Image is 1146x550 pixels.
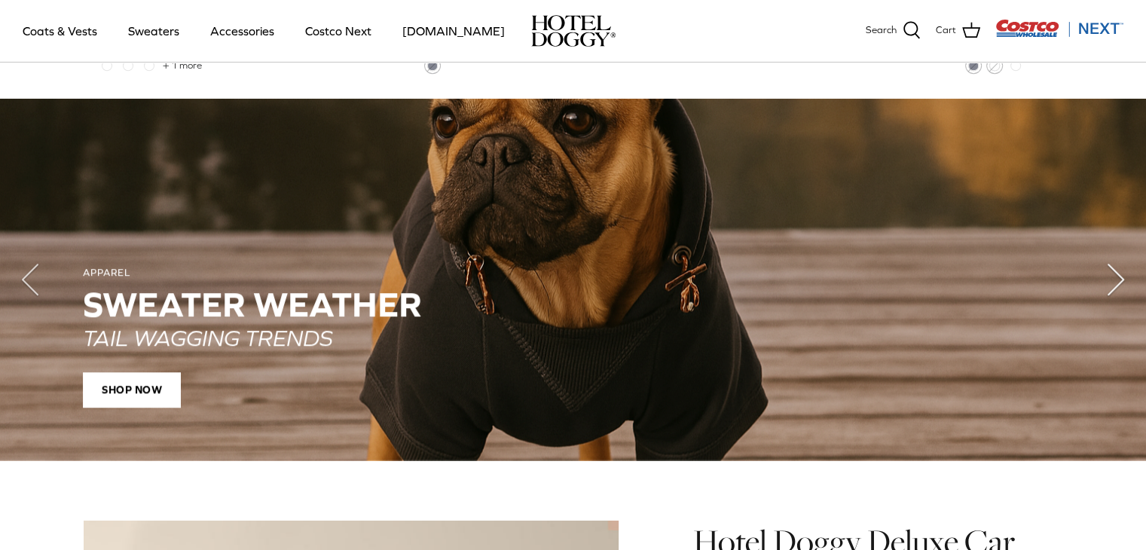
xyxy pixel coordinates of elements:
[9,5,111,57] a: Coats & Vests
[163,60,202,71] span: + 1 more
[1086,249,1146,310] button: Next
[936,23,956,38] span: Cart
[995,19,1123,38] img: Costco Next
[531,15,616,47] a: hoteldoggy.com hoteldoggycom
[389,5,518,57] a: [DOMAIN_NAME]
[936,21,980,41] a: Cart
[83,371,181,408] span: SHOP NOW
[995,29,1123,40] a: Visit Costco Next
[292,5,385,57] a: Costco Next
[115,5,193,57] a: Sweaters
[83,267,1063,280] div: APPAREL
[83,286,1063,324] h2: SWEATER WEATHER
[866,23,897,38] span: Search
[866,21,921,41] a: Search
[197,5,288,57] a: Accessories
[531,15,616,47] img: hoteldoggycom
[83,324,332,350] em: TAIL WAGGING TRENDS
